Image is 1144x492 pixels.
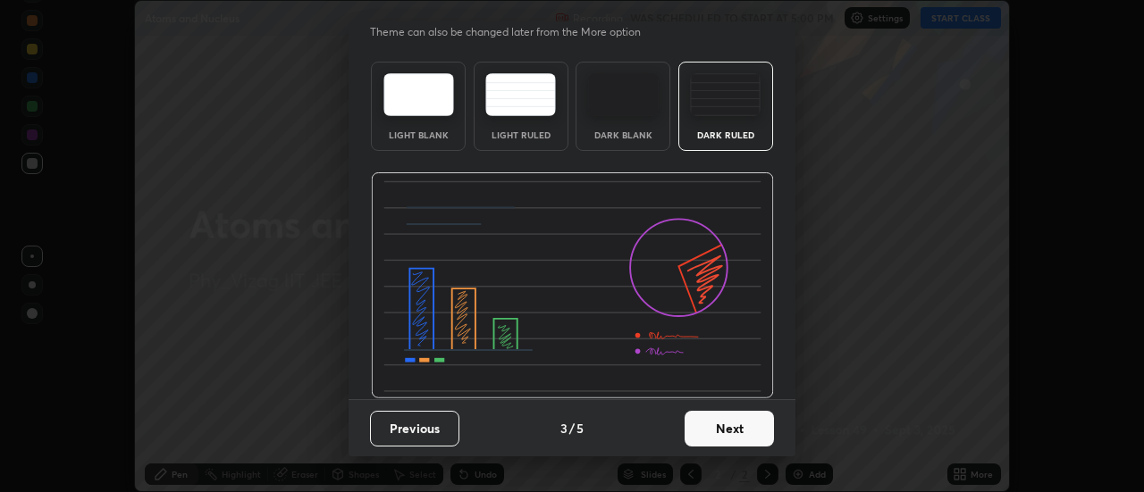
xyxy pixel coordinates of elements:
p: Theme can also be changed later from the More option [370,24,660,40]
button: Next [685,411,774,446]
img: lightRuledTheme.5fabf969.svg [485,73,556,116]
h4: 5 [576,419,584,438]
button: Previous [370,411,459,446]
div: Dark Ruled [690,130,761,139]
img: lightTheme.e5ed3b09.svg [383,73,454,116]
img: darkTheme.f0cc69e5.svg [588,73,659,116]
img: darkRuledThemeBanner.864f114c.svg [371,172,774,399]
h4: 3 [560,419,568,438]
h4: / [569,419,575,438]
div: Light Blank [383,130,454,139]
img: darkRuledTheme.de295e13.svg [690,73,761,116]
div: Light Ruled [485,130,557,139]
div: Dark Blank [587,130,659,139]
